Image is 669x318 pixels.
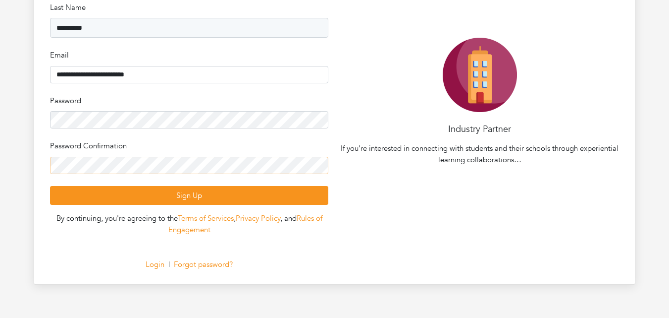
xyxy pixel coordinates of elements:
[340,124,619,135] h4: Industry Partner
[178,213,234,223] a: Terms of Services
[443,38,517,112] img: Company-Icon-7f8a26afd1715722aa5ae9dc11300c11ceeb4d32eda0db0d61c21d11b95ecac6.png
[174,259,233,269] a: Forgot password?
[50,186,329,205] button: Sign Up
[50,95,329,107] p: Password
[50,50,329,61] p: Email
[168,259,170,269] span: |
[340,143,619,165] p: If you’re interested in connecting with students and their schools through experiential learning ...
[50,213,329,235] div: By continuing, you're agreeing to the , , and
[168,213,322,235] a: Rules of Engagement
[50,2,329,13] p: Last Name
[146,259,164,269] a: Login
[236,213,280,223] a: Privacy Policy
[50,140,329,152] p: Password Confirmation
